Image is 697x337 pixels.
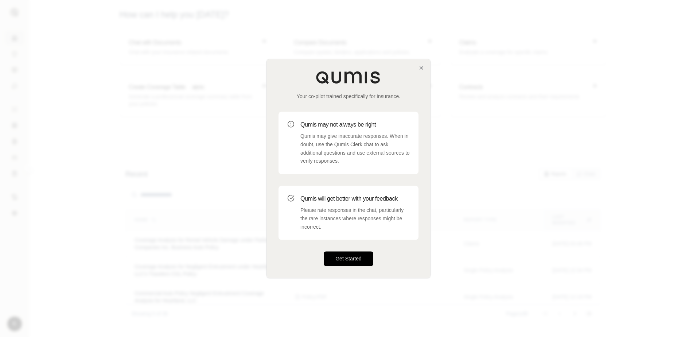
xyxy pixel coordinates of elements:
[300,206,410,231] p: Please rate responses in the chat, particularly the rare instances where responses might be incor...
[300,132,410,165] p: Qumis may give inaccurate responses. When in doubt, use the Qumis Clerk chat to ask additional qu...
[300,120,410,129] h3: Qumis may not always be right
[300,194,410,203] h3: Qumis will get better with your feedback
[279,93,418,100] p: Your co-pilot trained specifically for insurance.
[316,71,381,84] img: Qumis Logo
[324,252,373,266] button: Get Started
